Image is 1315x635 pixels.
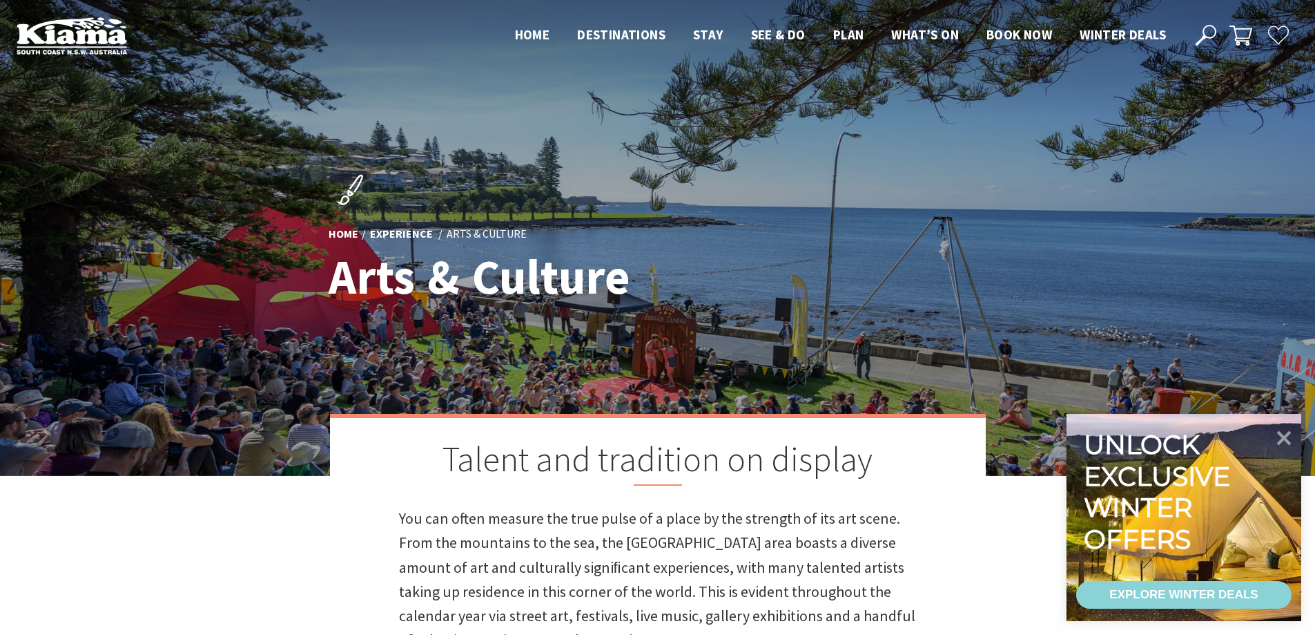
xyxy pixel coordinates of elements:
[891,26,959,43] span: What’s On
[501,24,1180,47] nav: Main Menu
[1080,26,1166,43] span: Winter Deals
[833,26,864,43] span: Plan
[17,17,127,55] img: Kiama Logo
[329,250,719,303] h1: Arts & Culture
[515,26,550,43] span: Home
[577,26,665,43] span: Destinations
[1076,581,1292,609] a: EXPLORE WINTER DEALS
[329,227,358,242] a: Home
[986,26,1052,43] span: Book now
[1084,429,1236,555] div: Unlock exclusive winter offers
[447,225,527,243] li: Arts & Culture
[1109,581,1258,609] div: EXPLORE WINTER DEALS
[693,26,723,43] span: Stay
[399,439,917,486] h2: Talent and tradition on display
[751,26,806,43] span: See & Do
[370,227,433,242] a: Experience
